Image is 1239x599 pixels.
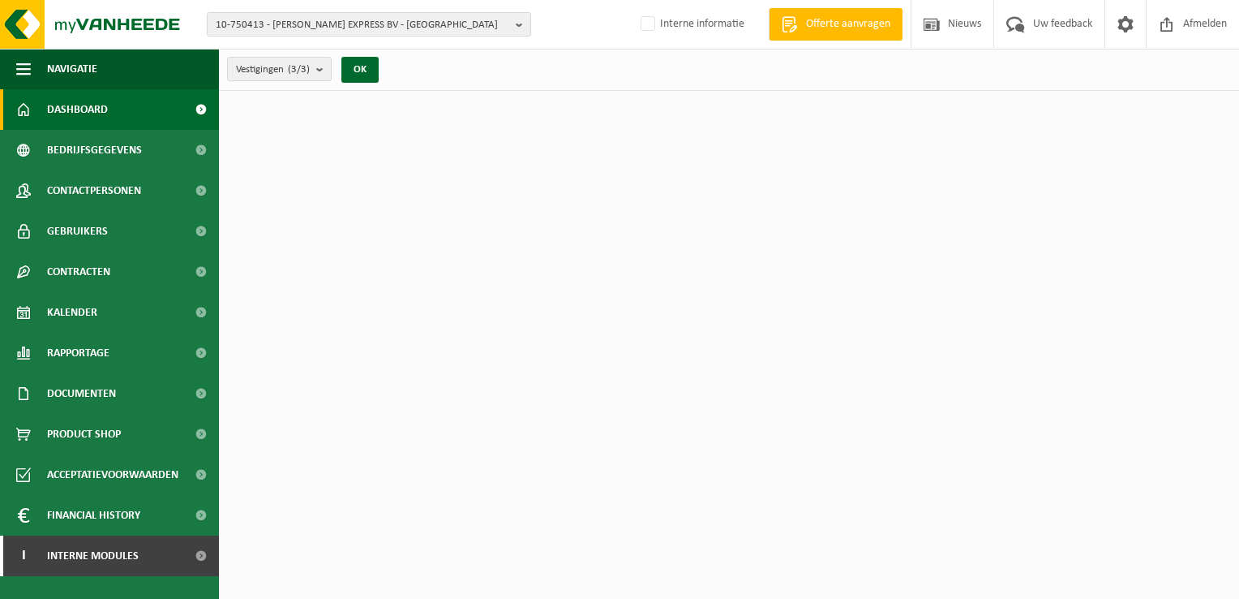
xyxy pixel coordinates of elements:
span: Vestigingen [236,58,310,82]
span: Rapportage [47,333,109,373]
span: Contracten [47,252,110,292]
span: Gebruikers [47,211,108,252]
span: Navigatie [47,49,97,89]
span: Offerte aanvragen [802,16,894,32]
span: Interne modules [47,536,139,576]
span: Kalender [47,292,97,333]
button: Vestigingen(3/3) [227,57,332,81]
span: Documenten [47,373,116,414]
span: Acceptatievoorwaarden [47,455,178,495]
span: Dashboard [47,89,108,130]
button: OK [341,57,379,83]
label: Interne informatie [637,12,744,37]
button: 10-750413 - [PERSON_NAME] EXPRESS BV - [GEOGRAPHIC_DATA] [207,12,531,37]
span: Product Shop [47,414,121,455]
span: Bedrijfsgegevens [47,130,142,170]
span: 10-750413 - [PERSON_NAME] EXPRESS BV - [GEOGRAPHIC_DATA] [216,13,509,37]
span: Contactpersonen [47,170,141,211]
span: Financial History [47,495,140,536]
count: (3/3) [288,64,310,75]
span: I [16,536,31,576]
a: Offerte aanvragen [769,8,902,41]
